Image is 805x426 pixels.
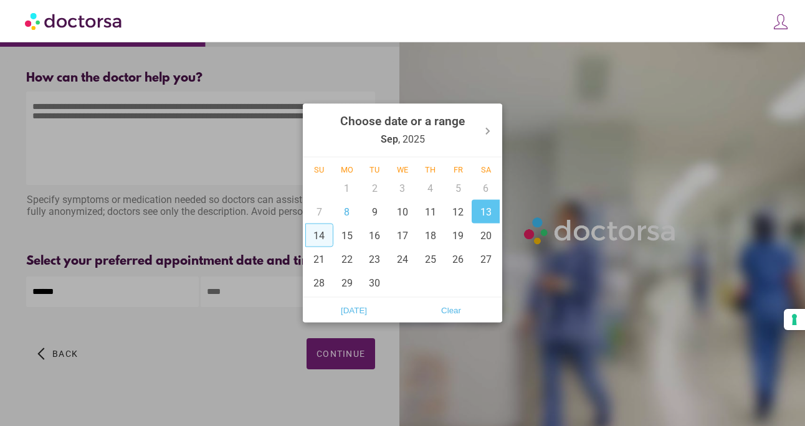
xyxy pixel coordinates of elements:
div: 5 [444,176,472,200]
div: 29 [333,271,361,295]
span: [DATE] [309,301,399,319]
div: 27 [472,247,500,271]
div: 23 [361,247,389,271]
div: 28 [305,271,333,295]
div: 24 [389,247,417,271]
div: 6 [472,176,500,200]
img: icons8-customer-100.png [772,13,789,31]
div: We [389,165,417,174]
div: 17 [389,224,417,247]
div: 9 [361,200,389,224]
div: 15 [333,224,361,247]
div: 2 [361,176,389,200]
strong: Choose date or a range [340,114,465,128]
img: Doctorsa.com [25,7,123,35]
div: 4 [416,176,444,200]
div: 7 [305,200,333,224]
div: 3 [389,176,417,200]
div: 20 [472,224,500,247]
div: Th [416,165,444,174]
div: 19 [444,224,472,247]
div: Sa [472,165,500,174]
div: 21 [305,247,333,271]
div: 8 [333,200,361,224]
button: Your consent preferences for tracking technologies [784,309,805,330]
div: 16 [361,224,389,247]
div: 10 [389,200,417,224]
div: 12 [444,200,472,224]
div: Mo [333,165,361,174]
div: 22 [333,247,361,271]
div: 14 [305,224,333,247]
div: 30 [361,271,389,295]
div: 26 [444,247,472,271]
div: 18 [416,224,444,247]
div: Fr [444,165,472,174]
strong: Sep [381,133,398,145]
button: Clear [402,300,500,320]
span: Clear [406,301,496,319]
div: 13 [472,200,500,224]
div: , 2025 [340,107,465,154]
div: 1 [333,176,361,200]
div: 25 [416,247,444,271]
div: 11 [416,200,444,224]
button: [DATE] [305,300,402,320]
div: Tu [361,165,389,174]
div: Su [305,165,333,174]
